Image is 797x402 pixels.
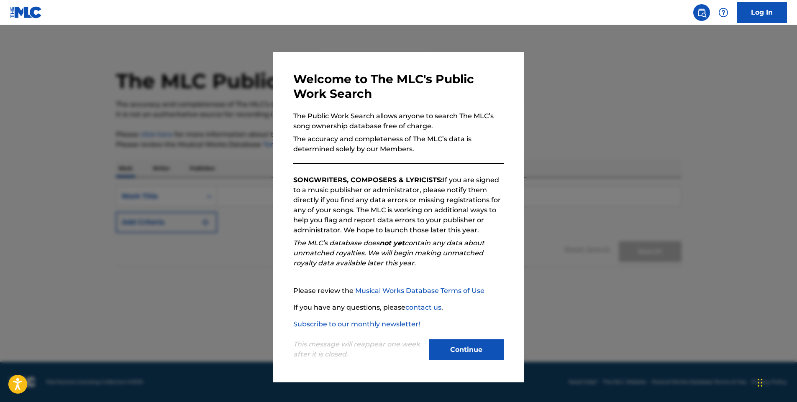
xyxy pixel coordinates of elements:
[429,339,504,360] button: Continue
[379,239,405,247] strong: not yet
[293,239,484,267] em: The MLC’s database does contain any data about unmatched royalties. We will begin making unmatche...
[293,134,504,154] p: The accuracy and completeness of The MLC’s data is determined solely by our Members.
[293,72,504,101] h3: Welcome to The MLC's Public Work Search
[737,2,787,23] a: Log In
[755,362,797,402] iframe: Chat Widget
[355,287,484,295] a: Musical Works Database Terms of Use
[293,111,504,131] p: The Public Work Search allows anyone to search The MLC’s song ownership database free of charge.
[10,6,42,18] img: MLC Logo
[293,286,504,296] p: Please review the
[405,303,441,311] a: contact us
[693,4,710,21] a: Public Search
[293,176,443,184] strong: SONGWRITERS, COMPOSERS & LYRICISTS:
[697,8,707,18] img: search
[293,339,424,359] p: This message will reappear one week after it is closed.
[293,175,504,235] p: If you are signed to a music publisher or administrator, please notify them directly if you find ...
[718,8,728,18] img: help
[715,4,732,21] div: Help
[758,370,763,395] div: Drag
[293,320,420,328] a: Subscribe to our monthly newsletter!
[293,303,504,313] p: If you have any questions, please .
